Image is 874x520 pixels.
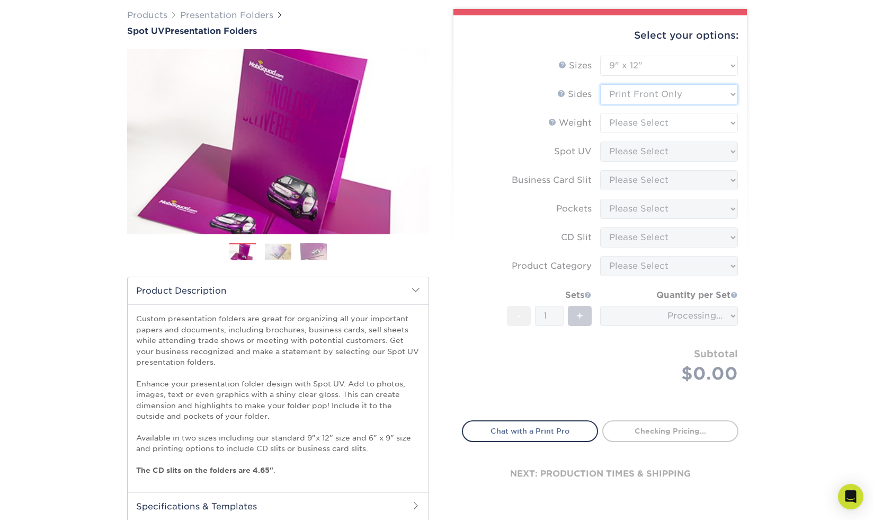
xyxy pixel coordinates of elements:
[127,26,429,36] a: Spot UVPresentation Folders
[229,243,256,262] img: Presentation Folders 01
[128,277,429,304] h2: Product Description
[127,10,167,20] a: Products
[462,420,598,442] a: Chat with a Print Pro
[462,442,738,506] div: next: production times & shipping
[127,26,165,36] span: Spot UV
[300,242,327,261] img: Presentation Folders 03
[136,466,273,474] strong: The CD slits on the folders are 4.65"
[462,15,738,56] div: Select your options:
[136,313,420,475] p: Custom presentation folders are great for organizing all your important papers and documents, inc...
[127,26,429,36] h1: Presentation Folders
[3,488,90,516] iframe: Google Customer Reviews
[602,420,738,442] a: Checking Pricing...
[127,37,429,246] img: Spot UV 01
[128,492,429,520] h2: Specifications & Templates
[838,484,863,509] div: Open Intercom Messenger
[265,243,291,260] img: Presentation Folders 02
[180,10,273,20] a: Presentation Folders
